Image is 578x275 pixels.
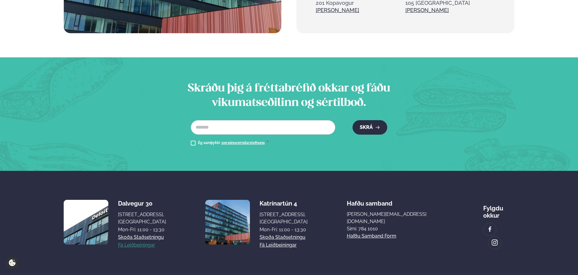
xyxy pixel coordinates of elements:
div: Mon-Fri: 11:00 - 13:30 [260,226,308,233]
a: Fá leiðbeiningar [260,241,297,249]
img: image alt [491,239,498,246]
div: Dalvegur 30 [118,200,166,207]
div: [STREET_ADDRESS], [GEOGRAPHIC_DATA] [260,211,308,225]
img: image alt [487,226,493,233]
button: Skrá [353,120,387,135]
a: Skoða staðsetningu [118,234,164,241]
a: persónuverndarstefnuna [222,141,265,145]
div: Ég samþykki [198,139,269,147]
div: Mon-Fri: 11:00 - 13:30 [118,226,166,233]
a: Fá leiðbeiningar [118,241,155,249]
a: Sjá meira [405,7,449,14]
a: Cookie settings [6,257,18,269]
p: Sími: 784 1010 [347,225,444,232]
div: Katrínartún 4 [260,200,308,207]
img: image alt [64,200,108,245]
img: image alt [205,200,250,245]
a: Skoða staðsetningu [260,234,305,241]
a: Hafðu samband form [347,232,396,240]
div: [STREET_ADDRESS], [GEOGRAPHIC_DATA] [118,211,166,225]
a: [PERSON_NAME][EMAIL_ADDRESS][DOMAIN_NAME] [347,211,444,225]
a: image alt [484,223,496,236]
a: Sjá meira [316,7,359,14]
span: Hafðu samband [347,195,392,207]
a: image alt [488,236,501,249]
div: Fylgdu okkur [483,200,514,219]
h2: Skráðu þig á fréttabréfið okkar og fáðu vikumatseðilinn og sértilboð. [170,82,408,110]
